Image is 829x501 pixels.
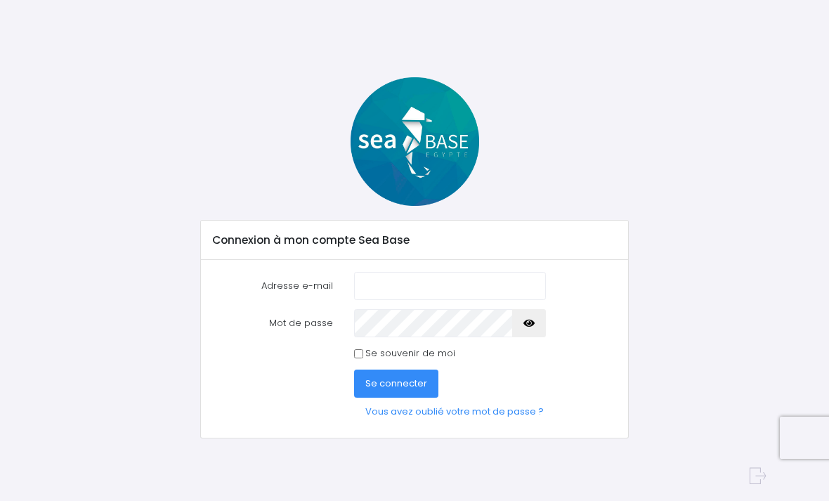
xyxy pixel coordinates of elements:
[202,309,344,337] label: Mot de passe
[354,398,555,426] a: Vous avez oublié votre mot de passe ?
[201,221,628,260] div: Connexion à mon compte Sea Base
[365,346,455,360] label: Se souvenir de moi
[202,272,344,300] label: Adresse e-mail
[354,370,438,398] button: Se connecter
[365,377,427,390] span: Se connecter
